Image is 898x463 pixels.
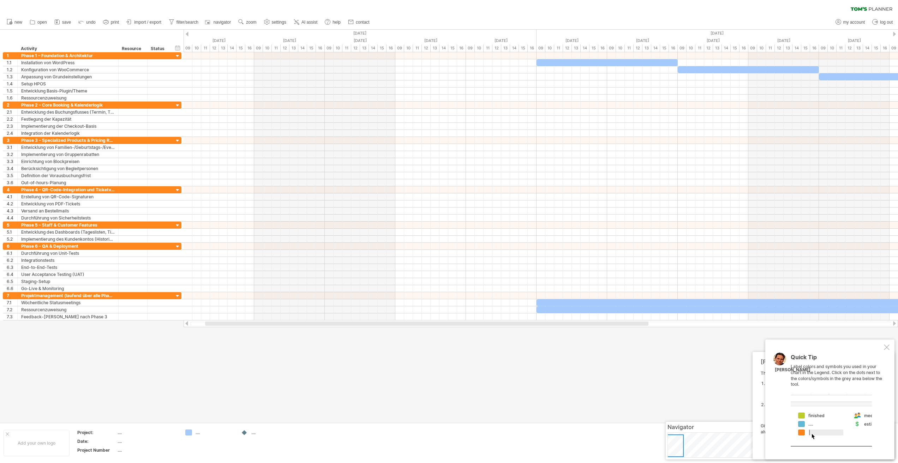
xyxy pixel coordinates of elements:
div: .... [118,447,177,453]
div: 11 [201,44,210,52]
span: AI assist [301,20,317,25]
span: save [62,20,71,25]
div: 14 [792,44,801,52]
div: 14 [369,44,378,52]
div: Installation von WordPress [21,59,115,66]
div: Date: [77,438,116,444]
div: Sunday, 28 September 2025 [325,37,395,44]
div: 10 [616,44,625,52]
div: 16 [316,44,325,52]
div: 3.4 [7,165,17,172]
div: 12 [210,44,219,52]
div: [PERSON_NAME]'s AI-assistant [761,358,882,365]
div: 12 [281,44,289,52]
div: .... [251,429,290,435]
a: import / export [125,18,163,27]
div: 14 [651,44,660,52]
div: Phase 4 – QR-Code-Integration und Ticketversand [21,186,115,193]
div: Label colors and symbols you used in your chart in the Legend. Click on the dots next to the colo... [791,354,882,446]
div: Phase 2 – Core Booking & Kalenderlogik [21,102,115,108]
div: .... [196,429,234,435]
a: zoom [237,18,258,27]
div: 3.6 [7,179,17,186]
div: 2.3 [7,123,17,130]
div: 6.6 [7,285,17,292]
div: Entwicklung des Buchungsflusses (Termin, Themen, Personen) [21,109,115,115]
div: 11 [695,44,704,52]
div: 6.3 [7,264,17,271]
div: 3.2 [7,151,17,158]
div: 12 [351,44,360,52]
div: 13 [572,44,581,52]
div: 15 [589,44,598,52]
a: settings [262,18,288,27]
div: 09 [184,44,192,52]
div: Festlegung der Kapazität [21,116,115,122]
div: 09 [607,44,616,52]
div: 11 [554,44,563,52]
div: 12 [845,44,854,52]
div: 1.2 [7,66,17,73]
div: 13 [431,44,439,52]
div: Saturday, 27 September 2025 [254,37,325,44]
span: my account [843,20,865,25]
div: 7.3 [7,313,17,320]
div: Navigator [667,423,893,431]
div: 09 [678,44,687,52]
div: 10 [192,44,201,52]
div: 12 [634,44,642,52]
div: 14 [298,44,307,52]
div: 12 [704,44,713,52]
div: 10 [757,44,766,52]
div: Ressourcenzuweisung [21,306,115,313]
div: Entwicklung von PDF-Tickets [21,200,115,207]
div: 11 [342,44,351,52]
div: Setup HPOS [21,80,115,87]
div: Monday, 29 September 2025 [395,37,466,44]
div: Entwicklung Basis-Plugin/Theme [21,88,115,94]
div: 15 [519,44,528,52]
div: Resource [122,45,143,52]
div: Ressourcenzuweisung [21,95,115,101]
div: 5.1 [7,229,17,235]
div: 5.2 [7,236,17,242]
div: Durchführung von Sicherheitstests [21,215,115,221]
div: 16 [810,44,819,52]
div: 11 [625,44,634,52]
div: 15 [448,44,457,52]
div: Anpassung von Grundeinstellungen [21,73,115,80]
div: 4.3 [7,208,17,214]
span: open [37,20,47,25]
div: 1.4 [7,80,17,87]
div: 4.4 [7,215,17,221]
a: save [53,18,73,27]
div: Integrationstests [21,257,115,264]
div: 7 [7,292,17,299]
div: 11 [413,44,422,52]
div: 13 [501,44,510,52]
div: 1.5 [7,88,17,94]
div: End-to-End-Tests [21,264,115,271]
div: Implementierung der Checkout-Basis [21,123,115,130]
div: The [PERSON_NAME]'s AI-assist can help you in two ways: Give it a try! With the undo button in th... [761,371,882,453]
div: 15 [237,44,245,52]
div: Wöchentliche Statusmeetings [21,299,115,306]
div: Saturday, 4 October 2025 [748,37,819,44]
div: Implementierung von Gruppenrabatten [21,151,115,158]
div: Phase 6 – QA & Deployment [21,243,115,249]
div: Tuesday, 30 September 2025 [466,37,537,44]
span: log out [880,20,893,25]
div: 2.2 [7,116,17,122]
div: 4.2 [7,200,17,207]
div: 11 [766,44,775,52]
div: .... [118,429,177,435]
div: 13 [854,44,863,52]
div: 15 [731,44,740,52]
div: 16 [387,44,395,52]
div: 14 [228,44,237,52]
div: Sunday, 5 October 2025 [819,37,890,44]
span: print [111,20,119,25]
div: Phase 3 – Specialized Products & Pricing Rules [21,137,115,144]
div: 12 [563,44,572,52]
div: 13 [642,44,651,52]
